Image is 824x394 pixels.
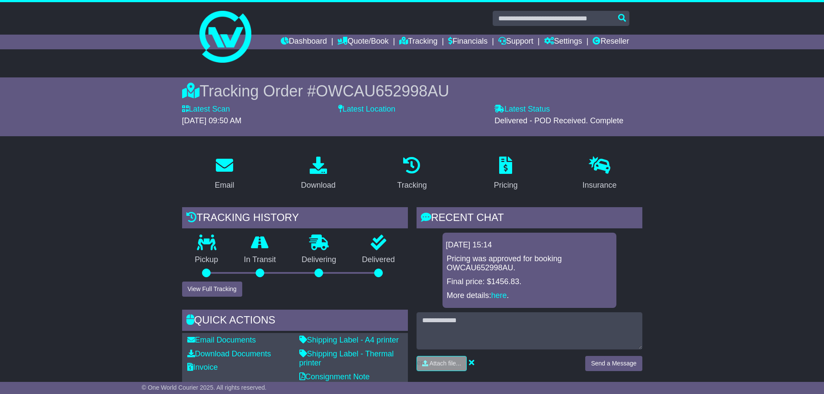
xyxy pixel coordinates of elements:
a: Pricing [488,154,523,194]
a: here [491,291,507,300]
p: Final price: $1456.83. [447,277,612,287]
a: Tracking [399,35,437,49]
div: Quick Actions [182,310,408,333]
a: Insurance [577,154,622,194]
a: Email [209,154,240,194]
label: Latest Location [338,105,395,114]
a: Consignment Note [299,372,370,381]
a: Email Documents [187,336,256,344]
a: Tracking [391,154,432,194]
a: Invoice [187,363,218,372]
a: Settings [544,35,582,49]
span: © One World Courier 2025. All rights reserved. [142,384,267,391]
a: Reseller [593,35,629,49]
p: Delivering [289,255,349,265]
a: Shipping Label - A4 printer [299,336,399,344]
span: [DATE] 09:50 AM [182,116,242,125]
a: Download [295,154,341,194]
p: Pickup [182,255,231,265]
span: OWCAU652998AU [316,82,449,100]
div: [DATE] 15:14 [446,240,613,250]
a: Download Documents [187,349,271,358]
label: Latest Status [494,105,550,114]
label: Latest Scan [182,105,230,114]
a: Financials [448,35,487,49]
p: In Transit [231,255,289,265]
span: Delivered - POD Received. Complete [494,116,623,125]
p: Pricing was approved for booking OWCAU652998AU. [447,254,612,273]
div: Tracking [397,179,426,191]
p: Delivered [349,255,408,265]
button: Send a Message [585,356,642,371]
div: Email [215,179,234,191]
button: View Full Tracking [182,282,242,297]
div: Tracking history [182,207,408,231]
a: Dashboard [281,35,327,49]
a: Support [498,35,533,49]
a: Quote/Book [337,35,388,49]
p: More details: . [447,291,612,301]
div: RECENT CHAT [417,207,642,231]
a: Shipping Label - Thermal printer [299,349,394,368]
div: Insurance [583,179,617,191]
div: Download [301,179,336,191]
div: Tracking Order # [182,82,642,100]
div: Pricing [494,179,518,191]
